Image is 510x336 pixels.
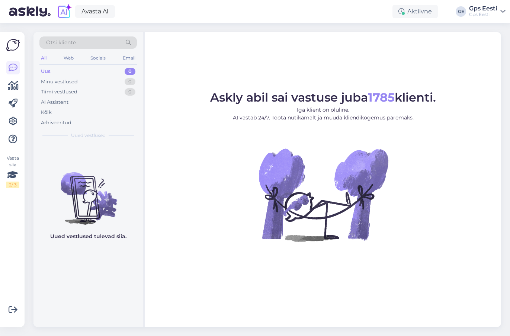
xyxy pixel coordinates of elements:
[125,78,135,86] div: 0
[392,5,438,18] div: Aktiivne
[210,106,436,122] p: Iga klient on oluline. AI vastab 24/7. Tööta nutikamalt ja muuda kliendikogemus paremaks.
[368,90,395,105] b: 1785
[46,39,76,47] span: Otsi kliente
[6,182,19,188] div: 2 / 3
[57,4,72,19] img: explore-ai
[62,53,75,63] div: Web
[121,53,137,63] div: Email
[41,78,78,86] div: Minu vestlused
[41,109,52,116] div: Kõik
[125,88,135,96] div: 0
[41,88,77,96] div: Tiimi vestlused
[39,53,48,63] div: All
[6,155,19,188] div: Vaata siia
[456,6,466,17] div: GE
[71,132,106,139] span: Uued vestlused
[210,90,436,105] span: Askly abil sai vastuse juba klienti.
[50,233,126,240] p: Uued vestlused tulevad siia.
[41,68,51,75] div: Uus
[89,53,107,63] div: Socials
[469,12,497,17] div: Gps Eesti
[125,68,135,75] div: 0
[41,99,68,106] div: AI Assistent
[41,119,71,127] div: Arhiveeritud
[469,6,506,17] a: Gps EestiGps Eesti
[75,5,115,18] a: Avasta AI
[6,38,20,52] img: Askly Logo
[256,128,390,262] img: No Chat active
[33,159,143,226] img: No chats
[469,6,497,12] div: Gps Eesti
